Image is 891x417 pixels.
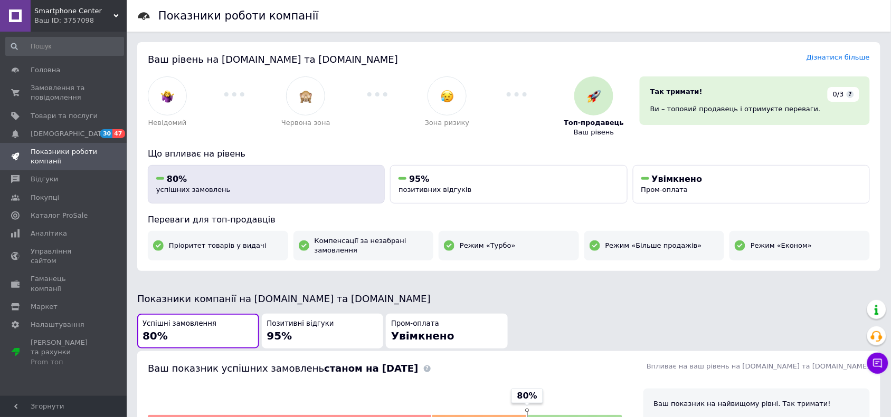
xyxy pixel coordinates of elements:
[751,241,812,250] span: Режим «Економ»
[5,37,124,56] input: Пошук
[169,241,267,250] span: Пріоритет товарів у видачі
[324,363,418,374] b: станом на [DATE]
[31,320,84,329] span: Налаштування
[148,215,276,225] span: Переваги для топ-продавців
[31,211,88,220] span: Каталог ProSale
[517,390,537,402] span: 80%
[441,90,454,103] img: :disappointed_relieved:
[148,165,385,203] button: 80%успішних замовлень
[31,247,98,266] span: Управління сайтом
[633,165,870,203] button: УвімкненоПром-оплата
[31,193,59,202] span: Покупці
[267,329,292,342] span: 95%
[652,174,703,184] span: Увімкнено
[148,54,398,65] span: Ваш рівень на [DOMAIN_NAME] та [DOMAIN_NAME]
[867,353,888,374] button: Чат з покупцем
[143,319,216,329] span: Успішні замовлення
[143,329,168,342] span: 80%
[34,16,127,25] div: Ваш ID: 3757098
[647,362,870,370] span: Впливає на ваш рівень на [DOMAIN_NAME] та [DOMAIN_NAME]
[587,90,601,103] img: :rocket:
[100,129,112,138] span: 30
[605,241,702,250] span: Режим «Більше продажів»
[409,174,429,184] span: 95%
[281,118,330,128] span: Червона зона
[807,53,870,61] a: Дізнатися більше
[31,229,67,238] span: Аналітика
[31,83,98,102] span: Замовлення та повідомлення
[386,314,508,349] button: Пром-оплатаУвімкнено
[148,363,419,374] span: Ваш показник успішних замовлень
[267,319,334,329] span: Позитивні відгуки
[299,90,312,103] img: :see_no_evil:
[31,357,98,367] div: Prom топ
[148,149,245,159] span: Що впливає на рівень
[564,118,624,128] span: Топ-продавець
[137,314,259,349] button: Успішні замовлення80%
[167,174,187,184] span: 80%
[399,186,471,193] span: позитивних відгуків
[158,9,319,22] h1: Показники роботи компанії
[161,90,174,103] img: :woman-shrugging:
[31,147,98,166] span: Показники роботи компанії
[574,128,614,137] span: Ваш рівень
[31,174,58,184] span: Відгуки
[112,129,125,138] span: 47
[31,111,98,121] span: Товари та послуги
[391,329,454,342] span: Увімкнено
[31,302,58,312] span: Маркет
[137,293,431,304] span: Показники компанії на [DOMAIN_NAME] та [DOMAIN_NAME]
[650,104,859,114] div: Ви – топовий продавець і отримуєте переваги.
[390,165,627,203] button: 95%позитивних відгуків
[31,274,98,293] span: Гаманець компанії
[31,129,109,139] span: [DEMOGRAPHIC_DATA]
[34,6,113,16] span: Smartphone Center
[156,186,230,193] span: успішних замовлень
[391,319,439,329] span: Пром-оплата
[828,87,859,102] div: 0/3
[641,186,688,193] span: Пром-оплата
[315,236,429,255] span: Компенсації за незабрані замовлення
[148,118,187,128] span: Невідомий
[847,91,854,98] span: ?
[262,314,384,349] button: Позитивні відгуки95%
[31,338,98,367] span: [PERSON_NAME] та рахунки
[425,118,470,128] span: Зона ризику
[460,241,516,250] span: Режим «Турбо»
[31,65,60,75] span: Головна
[650,88,703,95] span: Так тримати!
[654,399,859,409] div: Ваш показник на найвищому рівні. Так тримати!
